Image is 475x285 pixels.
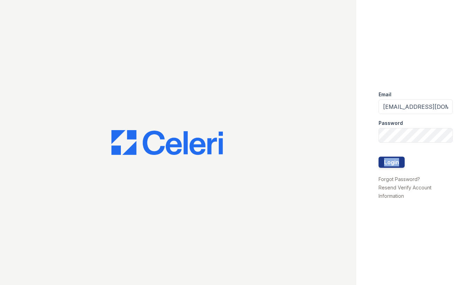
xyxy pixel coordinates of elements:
img: CE_Logo_Blue-a8612792a0a2168367f1c8372b55b34899dd931a85d93a1a3d3e32e68fde9ad4.png [111,130,223,155]
button: Login [379,157,405,168]
label: Password [379,120,403,127]
a: Resend Verify Account Information [379,185,431,199]
a: Forgot Password? [379,176,420,182]
label: Email [379,91,391,98]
